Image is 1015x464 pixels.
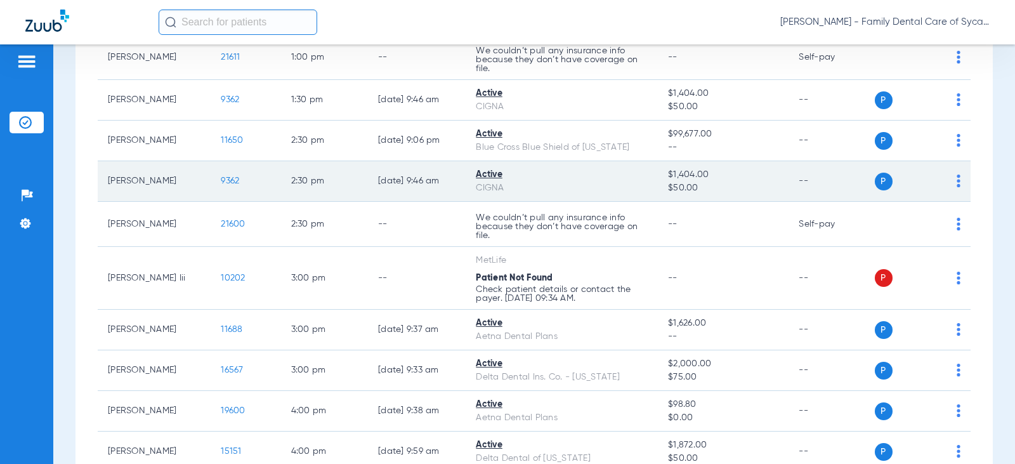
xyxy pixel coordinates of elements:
div: Active [476,317,648,330]
span: [PERSON_NAME] - Family Dental Care of Sycamore [780,16,990,29]
div: Active [476,168,648,182]
td: [PERSON_NAME] [98,35,211,80]
td: Self-pay [789,35,874,80]
span: P [875,362,893,380]
img: Zuub Logo [25,10,69,32]
span: $0.00 [668,411,778,425]
span: $1,404.00 [668,168,778,182]
span: -- [668,220,678,229]
img: group-dot-blue.svg [957,134,960,147]
td: 2:30 PM [281,202,369,247]
td: -- [789,80,874,121]
span: -- [668,274,678,282]
td: [PERSON_NAME] [98,121,211,161]
span: -- [668,53,678,62]
div: Active [476,87,648,100]
img: group-dot-blue.svg [957,364,960,376]
td: 2:30 PM [281,121,369,161]
img: group-dot-blue.svg [957,445,960,458]
td: [PERSON_NAME] [98,202,211,247]
td: [PERSON_NAME] Iii [98,247,211,310]
td: [DATE] 9:06 PM [368,121,466,161]
span: P [875,173,893,190]
span: P [875,443,893,461]
span: 21600 [221,220,245,229]
img: group-dot-blue.svg [957,404,960,417]
td: 1:00 PM [281,35,369,80]
span: Patient Not Found [476,274,553,282]
div: Aetna Dental Plans [476,411,648,425]
td: [PERSON_NAME] [98,391,211,432]
td: [DATE] 9:33 AM [368,350,466,391]
td: [DATE] 9:38 AM [368,391,466,432]
img: hamburger-icon [16,54,37,69]
span: $1,404.00 [668,87,778,100]
img: group-dot-blue.svg [957,323,960,336]
span: 15151 [221,447,241,456]
td: -- [368,35,466,80]
span: P [875,269,893,287]
span: 21611 [221,53,240,62]
span: -- [668,330,778,343]
td: -- [789,121,874,161]
div: CIGNA [476,100,648,114]
div: Active [476,357,648,371]
span: $99,677.00 [668,128,778,141]
td: 1:30 PM [281,80,369,121]
p: Check patient details or contact the payer. [DATE] 09:34 AM. [476,285,648,303]
td: [PERSON_NAME] [98,310,211,350]
td: -- [789,350,874,391]
span: P [875,402,893,420]
span: 10202 [221,274,245,282]
span: 11650 [221,136,243,145]
span: 11688 [221,325,242,334]
img: group-dot-blue.svg [957,51,960,63]
span: $50.00 [668,182,778,195]
div: Delta Dental Ins. Co. - [US_STATE] [476,371,648,384]
div: CIGNA [476,182,648,195]
td: 4:00 PM [281,391,369,432]
td: -- [789,161,874,202]
input: Search for patients [159,10,317,35]
span: 9362 [221,176,239,185]
img: group-dot-blue.svg [957,272,960,284]
span: 9362 [221,95,239,104]
td: 2:30 PM [281,161,369,202]
div: Active [476,439,648,452]
span: P [875,132,893,150]
td: -- [789,391,874,432]
span: $1,626.00 [668,317,778,330]
span: -- [668,141,778,154]
td: -- [789,310,874,350]
span: 19600 [221,406,245,415]
td: Self-pay [789,202,874,247]
span: 16567 [221,366,243,375]
p: We couldn’t pull any insurance info because they don’t have coverage on file. [476,213,648,240]
td: [PERSON_NAME] [98,161,211,202]
td: [DATE] 9:46 AM [368,80,466,121]
td: 3:00 PM [281,247,369,310]
span: $75.00 [668,371,778,384]
div: Aetna Dental Plans [476,330,648,343]
span: P [875,321,893,339]
td: -- [368,202,466,247]
div: Blue Cross Blue Shield of [US_STATE] [476,141,648,154]
td: [DATE] 9:37 AM [368,310,466,350]
img: Search Icon [165,17,176,28]
td: 3:00 PM [281,350,369,391]
span: $50.00 [668,100,778,114]
div: MetLife [476,254,648,267]
td: 3:00 PM [281,310,369,350]
div: Active [476,128,648,141]
td: [DATE] 9:46 AM [368,161,466,202]
div: Active [476,398,648,411]
img: group-dot-blue.svg [957,218,960,230]
span: $98.80 [668,398,778,411]
span: P [875,91,893,109]
span: $1,872.00 [668,439,778,452]
img: group-dot-blue.svg [957,175,960,187]
td: [PERSON_NAME] [98,80,211,121]
td: [PERSON_NAME] [98,350,211,391]
img: group-dot-blue.svg [957,93,960,106]
td: -- [789,247,874,310]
